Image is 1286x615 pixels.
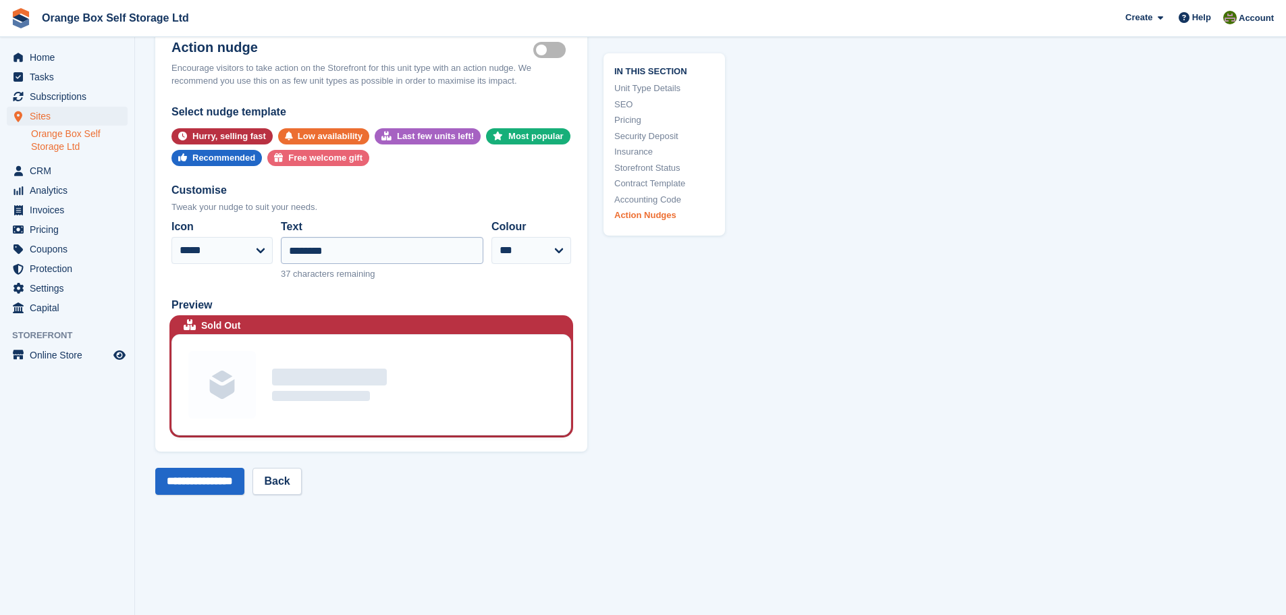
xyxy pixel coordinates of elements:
[171,40,533,56] h2: Action nudge
[7,68,128,86] a: menu
[397,128,474,144] div: Last few units left!
[30,200,111,219] span: Invoices
[30,240,111,259] span: Coupons
[30,87,111,106] span: Subscriptions
[298,128,363,144] div: Low availability
[111,347,128,363] a: Preview store
[508,128,564,144] div: Most popular
[614,82,714,95] a: Unit Type Details
[491,219,571,235] label: Colour
[614,145,714,159] a: Insurance
[30,220,111,239] span: Pricing
[614,63,714,76] span: In this section
[533,49,571,51] label: Is active
[171,200,571,214] div: Tweak your nudge to suit your needs.
[1192,11,1211,24] span: Help
[171,61,571,88] div: Encourage visitors to take action on the Storefront for this unit type with an action nudge. We r...
[281,219,483,235] label: Text
[281,269,290,279] span: 37
[614,113,714,127] a: Pricing
[1125,11,1152,24] span: Create
[1223,11,1237,24] img: Pippa White
[188,351,256,419] img: Unit group image placeholder
[7,181,128,200] a: menu
[614,129,714,142] a: Security Deposit
[614,192,714,206] a: Accounting Code
[7,298,128,317] a: menu
[614,161,714,174] a: Storefront Status
[171,182,571,198] div: Customise
[252,468,301,495] a: Back
[7,259,128,278] a: menu
[30,298,111,317] span: Capital
[171,128,273,144] button: Hurry, selling fast
[171,150,262,166] button: Recommended
[7,220,128,239] a: menu
[201,319,240,333] div: Sold Out
[30,181,111,200] span: Analytics
[30,346,111,365] span: Online Store
[614,209,714,222] a: Action Nudges
[375,128,481,144] button: Last few units left!
[7,346,128,365] a: menu
[30,107,111,126] span: Sites
[267,150,369,166] button: Free welcome gift
[278,128,369,144] button: Low availability
[7,240,128,259] a: menu
[171,297,571,313] div: Preview
[7,48,128,67] a: menu
[486,128,570,144] button: Most popular
[11,8,31,28] img: stora-icon-8386f47178a22dfd0bd8f6a31ec36ba5ce8667c1dd55bd0f319d3a0aa187defe.svg
[30,259,111,278] span: Protection
[30,68,111,86] span: Tasks
[7,279,128,298] a: menu
[171,104,571,120] div: Select nudge template
[171,219,273,235] label: Icon
[31,128,128,153] a: Orange Box Self Storage Ltd
[36,7,194,29] a: Orange Box Self Storage Ltd
[192,128,266,144] div: Hurry, selling fast
[614,177,714,190] a: Contract Template
[7,161,128,180] a: menu
[30,48,111,67] span: Home
[12,329,134,342] span: Storefront
[1239,11,1274,25] span: Account
[7,107,128,126] a: menu
[30,161,111,180] span: CRM
[192,150,255,166] div: Recommended
[7,200,128,219] a: menu
[7,87,128,106] a: menu
[30,279,111,298] span: Settings
[288,150,363,166] div: Free welcome gift
[614,97,714,111] a: SEO
[293,269,375,279] span: characters remaining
